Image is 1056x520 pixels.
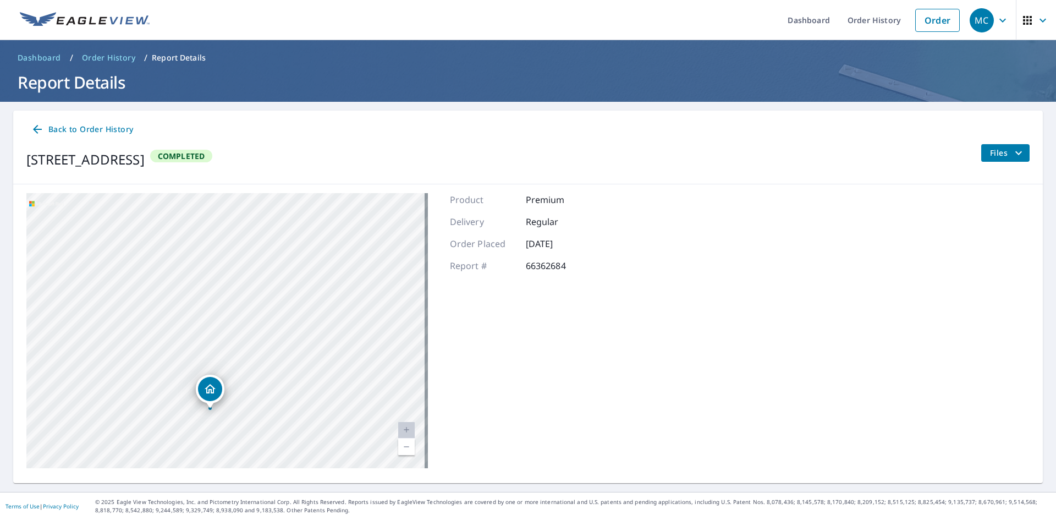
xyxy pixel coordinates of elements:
span: Dashboard [18,52,61,63]
a: Terms of Use [5,502,40,510]
a: Back to Order History [26,119,137,140]
a: Order History [78,49,140,67]
span: Files [990,146,1025,160]
a: Order [915,9,960,32]
h1: Report Details [13,71,1043,94]
nav: breadcrumb [13,49,1043,67]
li: / [70,51,73,64]
p: Delivery [450,215,516,228]
button: filesDropdownBtn-66362684 [981,144,1030,162]
p: Report Details [152,52,206,63]
p: [DATE] [526,237,592,250]
a: Dashboard [13,49,65,67]
p: Product [450,193,516,206]
p: | [5,503,79,510]
div: MC [970,8,994,32]
p: Order Placed [450,237,516,250]
a: Current Level 20, Zoom Out [398,439,415,455]
p: © 2025 Eagle View Technologies, Inc. and Pictometry International Corp. All Rights Reserved. Repo... [95,498,1050,514]
div: Dropped pin, building 1, Residential property, 1000 W B Ave North Little Rock, AR 72116 [196,375,224,409]
li: / [144,51,147,64]
span: Back to Order History [31,123,133,136]
span: Completed [151,151,212,161]
img: EV Logo [20,12,150,29]
p: Premium [526,193,592,206]
a: Privacy Policy [43,502,79,510]
p: Regular [526,215,592,228]
a: Current Level 20, Zoom In Disabled [398,422,415,439]
span: Order History [82,52,135,63]
div: [STREET_ADDRESS] [26,150,145,169]
p: Report # [450,259,516,272]
p: 66362684 [526,259,592,272]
